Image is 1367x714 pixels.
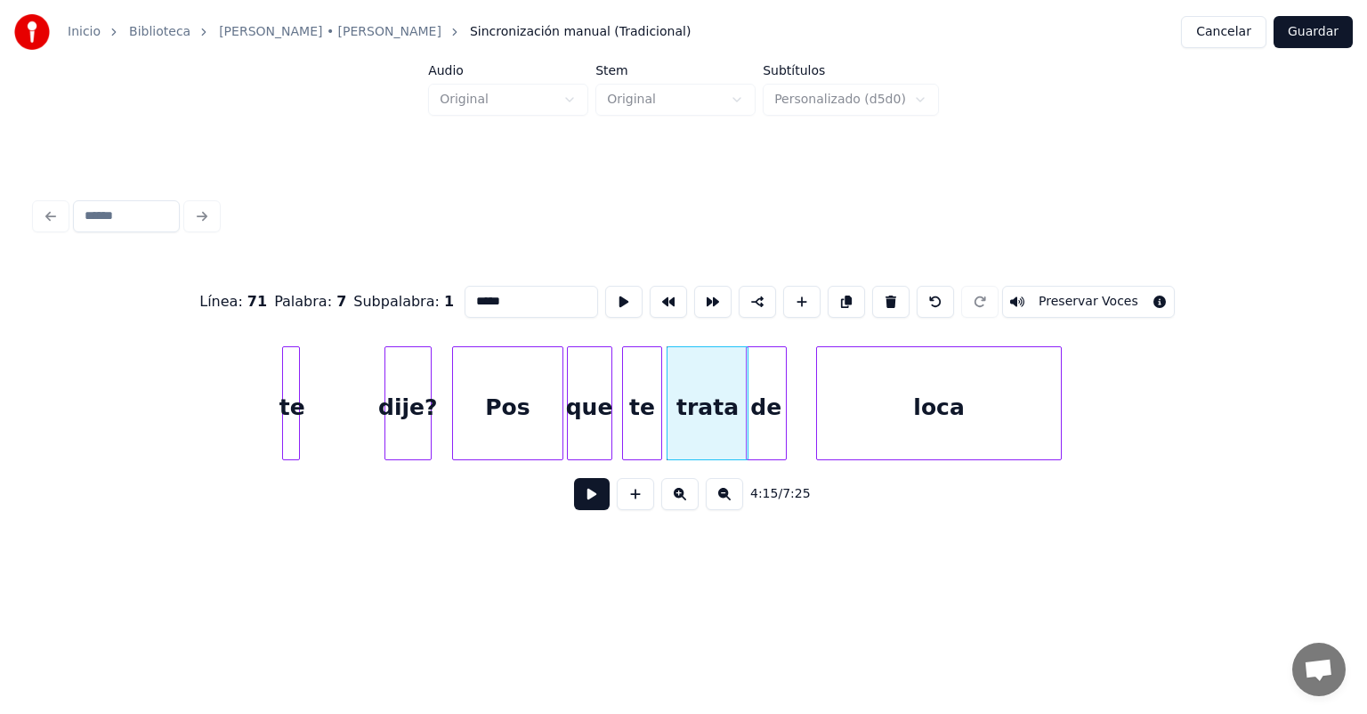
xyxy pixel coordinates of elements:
a: Biblioteca [129,23,190,41]
div: Línea : [199,291,267,312]
div: / [750,485,793,503]
span: 7:25 [782,485,810,503]
label: Stem [595,64,756,77]
button: Toggle [1002,286,1175,318]
nav: breadcrumb [68,23,691,41]
label: Subtítulos [763,64,939,77]
label: Audio [428,64,588,77]
span: Sincronización manual (Tradicional) [470,23,691,41]
a: Inicio [68,23,101,41]
span: 71 [247,293,267,310]
div: Subpalabra : [353,291,454,312]
a: [PERSON_NAME] • [PERSON_NAME] [219,23,441,41]
img: youka [14,14,50,50]
span: 7 [336,293,346,310]
div: Palabra : [274,291,346,312]
span: 1 [444,293,454,310]
span: 4:15 [750,485,778,503]
button: Guardar [1274,16,1353,48]
a: Chat abierto [1292,643,1346,696]
button: Cancelar [1181,16,1266,48]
